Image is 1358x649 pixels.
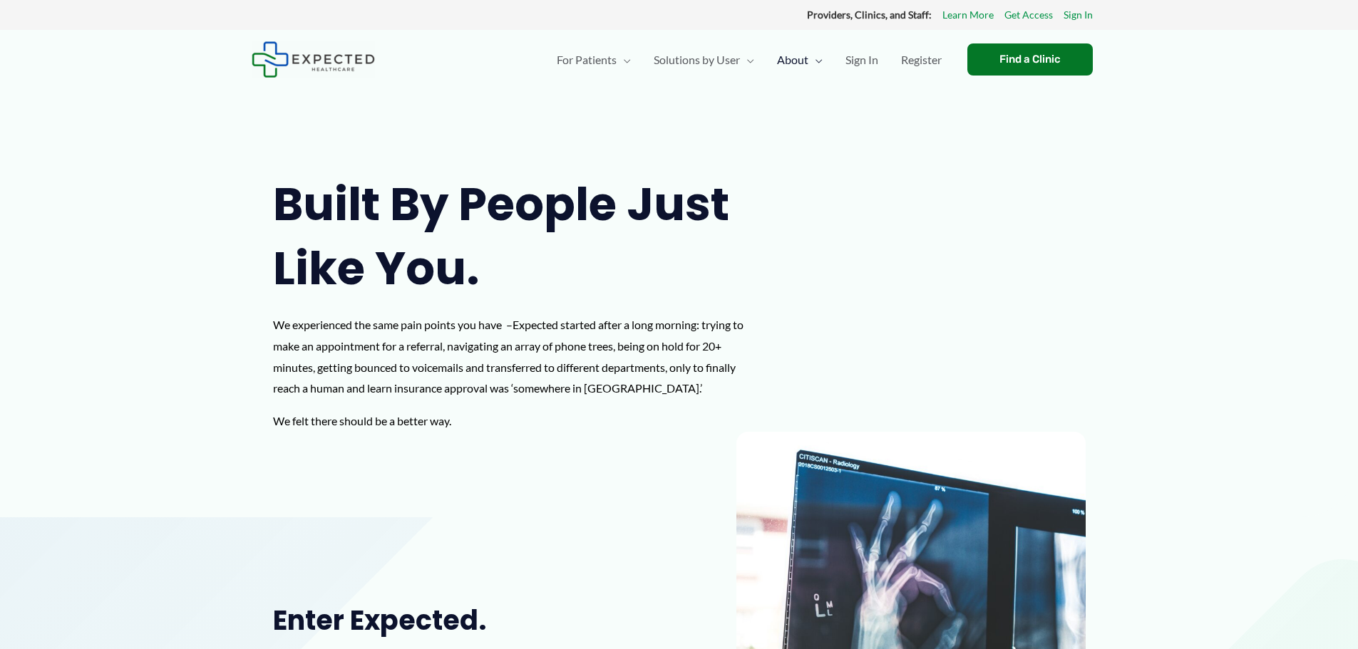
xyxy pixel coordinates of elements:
p: We experienced the same pain points you have – [273,314,761,399]
a: Sign In [834,35,890,85]
a: Solutions by UserMenu Toggle [642,35,766,85]
a: AboutMenu Toggle [766,35,834,85]
nav: Primary Site Navigation [545,35,953,85]
a: Learn More [942,6,994,24]
a: Register [890,35,953,85]
h2: Enter Expected. [273,603,634,638]
span: Menu Toggle [808,35,823,85]
span: Menu Toggle [740,35,754,85]
a: Sign In [1064,6,1093,24]
a: For PatientsMenu Toggle [545,35,642,85]
p: We felt there should be a better way. [273,410,761,432]
span: Solutions by User [654,35,740,85]
span: Register [901,35,942,85]
h1: Built by people just like you. [273,172,761,300]
strong: Providers, Clinics, and Staff: [807,9,932,21]
img: Expected Healthcare Logo - side, dark font, small [252,41,375,78]
a: Get Access [1004,6,1053,24]
span: Menu Toggle [617,35,631,85]
a: Find a Clinic [967,43,1093,76]
span: Sign In [845,35,878,85]
span: For Patients [557,35,617,85]
span: About [777,35,808,85]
